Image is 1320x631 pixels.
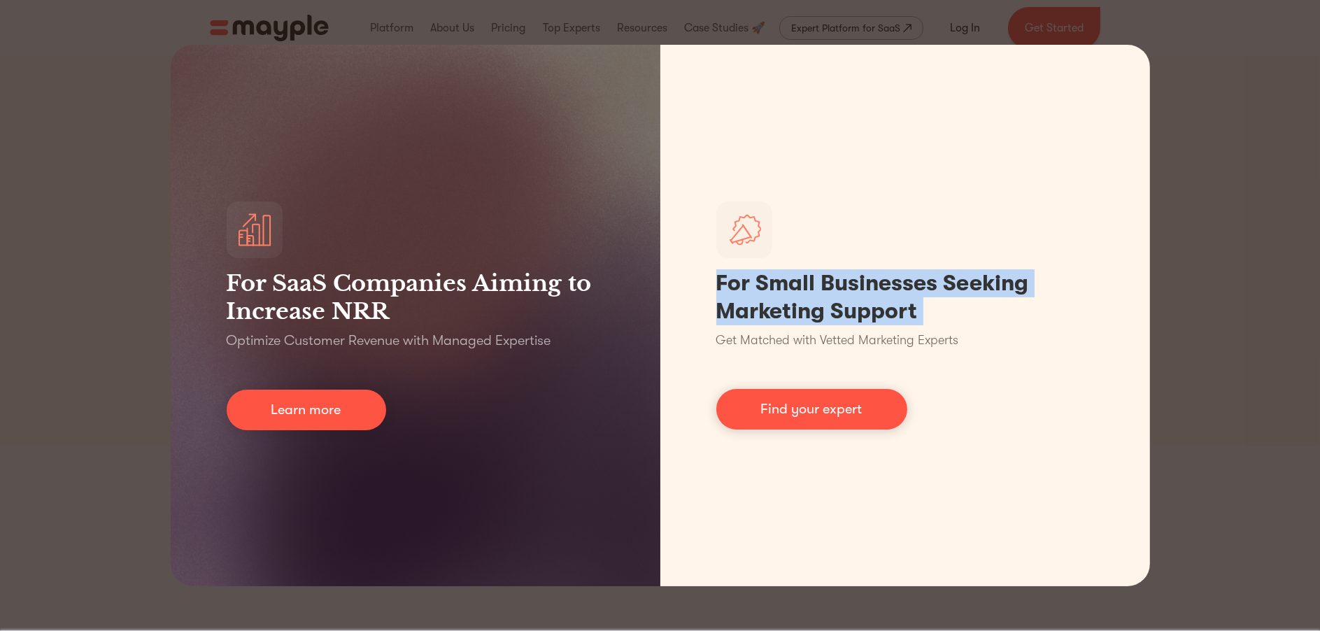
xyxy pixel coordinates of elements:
h3: For SaaS Companies Aiming to Increase NRR [227,269,604,325]
a: Find your expert [716,389,907,430]
p: Get Matched with Vetted Marketing Experts [716,331,959,350]
h1: For Small Businesses Seeking Marketing Support [716,269,1094,325]
p: Optimize Customer Revenue with Managed Expertise [227,331,551,350]
a: Learn more [227,390,386,430]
